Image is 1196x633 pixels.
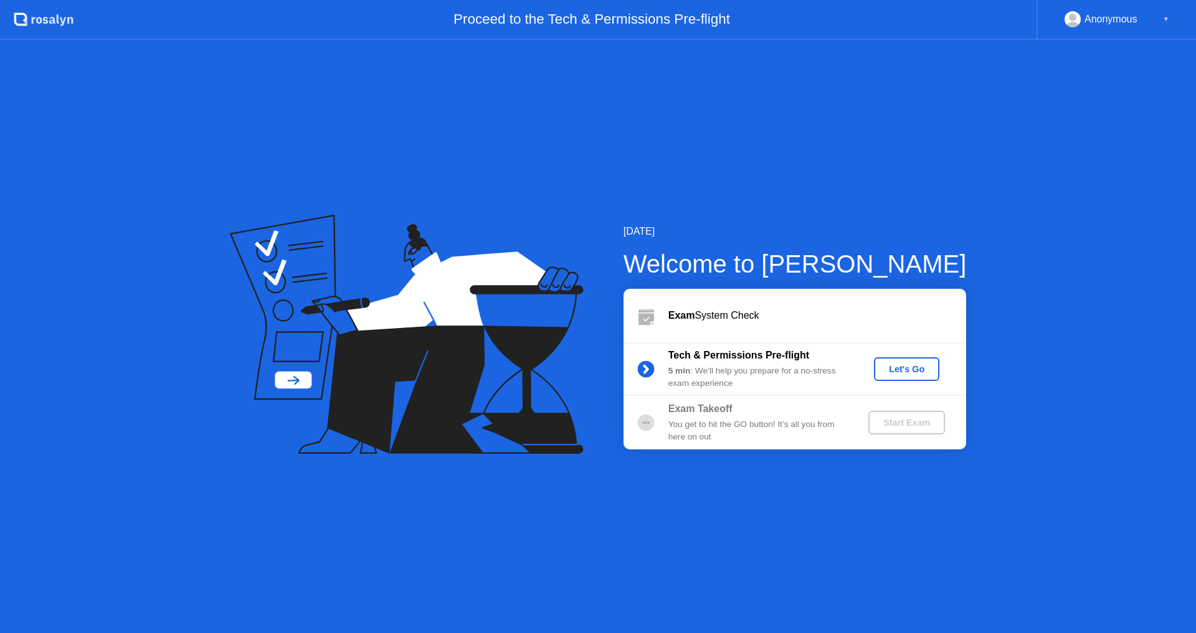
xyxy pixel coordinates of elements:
button: Let's Go [874,357,939,381]
div: Anonymous [1084,11,1137,27]
b: Exam Takeoff [668,403,733,414]
b: Tech & Permissions Pre-flight [668,350,809,360]
div: Start Exam [873,418,940,428]
div: System Check [668,308,966,323]
div: ▼ [1163,11,1169,27]
div: Let's Go [879,364,934,374]
div: You get to hit the GO button! It’s all you from here on out [668,418,848,444]
div: Welcome to [PERSON_NAME] [624,245,967,283]
button: Start Exam [868,411,945,434]
div: [DATE] [624,224,967,239]
div: : We’ll help you prepare for a no-stress exam experience [668,365,848,390]
b: Exam [668,310,695,321]
b: 5 min [668,366,691,375]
